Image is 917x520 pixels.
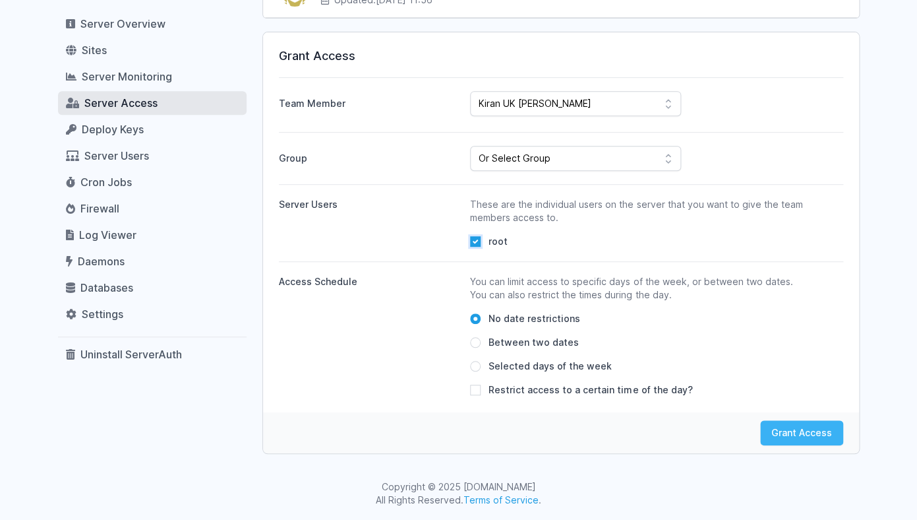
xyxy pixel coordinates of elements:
[79,228,136,242] span: Log Viewer
[80,348,182,361] span: Uninstall ServerAuth
[82,44,107,57] span: Sites
[80,202,119,215] span: Firewall
[470,275,808,302] p: You can limit access to specific days of the week, or between two dates. You can also restrict th...
[80,17,165,30] span: Server Overview
[58,91,247,115] a: Server Access
[82,123,144,136] span: Deploy Keys
[82,308,123,321] span: Settings
[80,281,133,294] span: Databases
[58,249,247,273] a: Daemons
[80,176,132,189] span: Cron Jobs
[488,360,612,373] span: Selected days of the week
[488,336,579,349] span: Between two dates
[58,65,247,88] a: Server Monitoring
[58,197,247,220] a: Firewall
[470,198,808,224] p: These are the individual users on the server that you want to give the team members access to.
[58,170,247,194] a: Cron Jobs
[279,198,460,211] div: Server Users
[279,92,460,110] label: Team Member
[78,255,125,268] span: Daemons
[58,144,247,168] a: Server Users
[58,38,247,62] a: Sites
[58,12,247,36] a: Server Overview
[279,48,843,64] h3: Grant Access
[279,146,460,171] label: Group
[58,342,247,366] a: Uninstall ServerAuth
[760,420,843,445] button: Grant Access
[58,302,247,326] a: Settings
[488,235,508,248] span: root
[58,223,247,247] a: Log Viewer
[58,276,247,300] a: Databases
[58,117,247,141] a: Deploy Keys
[279,275,460,288] div: Access Schedule
[488,383,692,397] span: Restrict access to a certain time of the day?
[82,70,172,83] span: Server Monitoring
[488,312,580,325] span: No date restrictions
[84,96,158,110] span: Server Access
[463,494,539,505] a: Terms of Service
[84,149,149,162] span: Server Users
